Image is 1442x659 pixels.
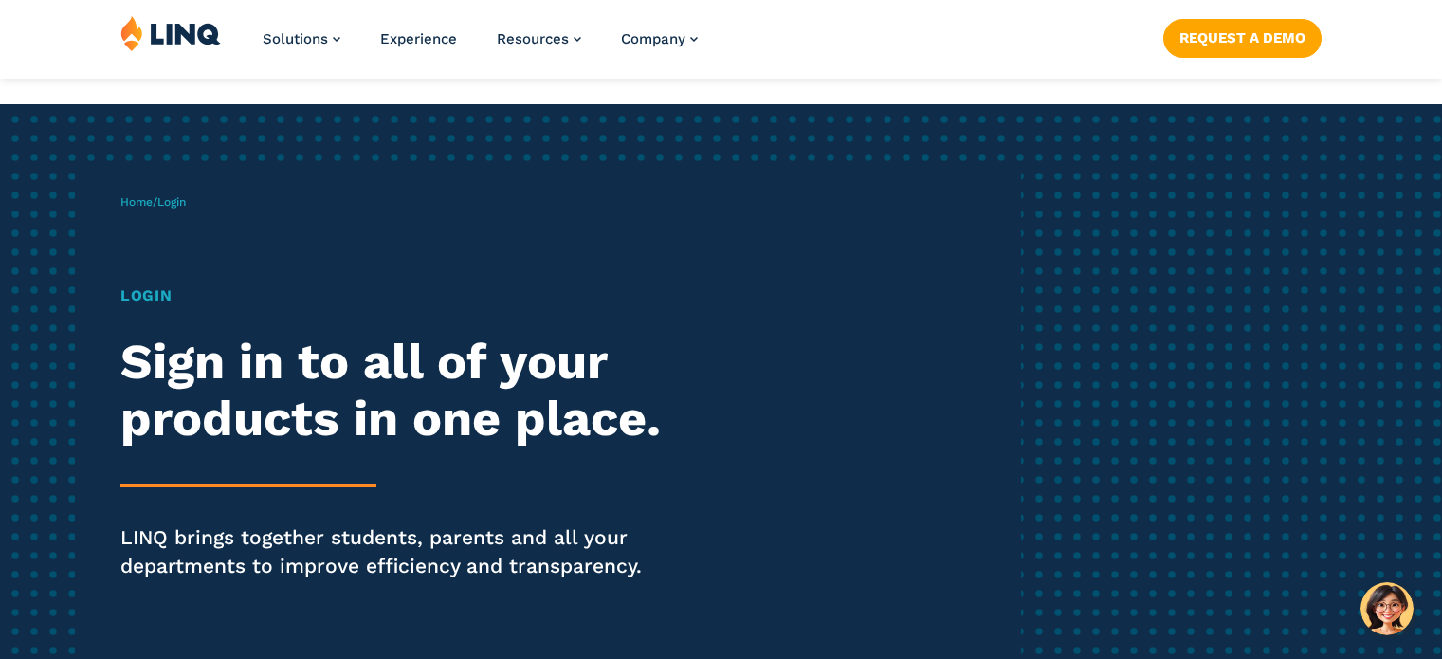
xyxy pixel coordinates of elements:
[380,30,457,47] a: Experience
[1360,582,1414,635] button: Hello, have a question? Let’s chat.
[497,30,569,47] span: Resources
[1163,15,1322,57] nav: Button Navigation
[120,334,676,448] h2: Sign in to all of your products in one place.
[120,15,221,51] img: LINQ | K‑12 Software
[120,195,153,209] a: Home
[1163,19,1322,57] a: Request a Demo
[263,30,340,47] a: Solutions
[120,195,186,209] span: /
[263,15,698,78] nav: Primary Navigation
[621,30,698,47] a: Company
[120,284,676,307] h1: Login
[263,30,328,47] span: Solutions
[157,195,186,209] span: Login
[120,523,676,580] p: LINQ brings together students, parents and all your departments to improve efficiency and transpa...
[621,30,685,47] span: Company
[497,30,581,47] a: Resources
